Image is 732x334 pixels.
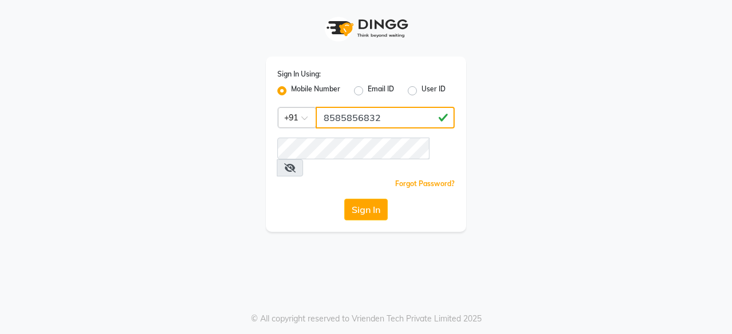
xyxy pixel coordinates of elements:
[320,11,412,45] img: logo1.svg
[395,179,455,188] a: Forgot Password?
[368,84,394,98] label: Email ID
[316,107,455,128] input: Username
[421,84,445,98] label: User ID
[277,138,429,159] input: Username
[277,69,321,79] label: Sign In Using:
[291,84,340,98] label: Mobile Number
[344,199,388,220] button: Sign In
